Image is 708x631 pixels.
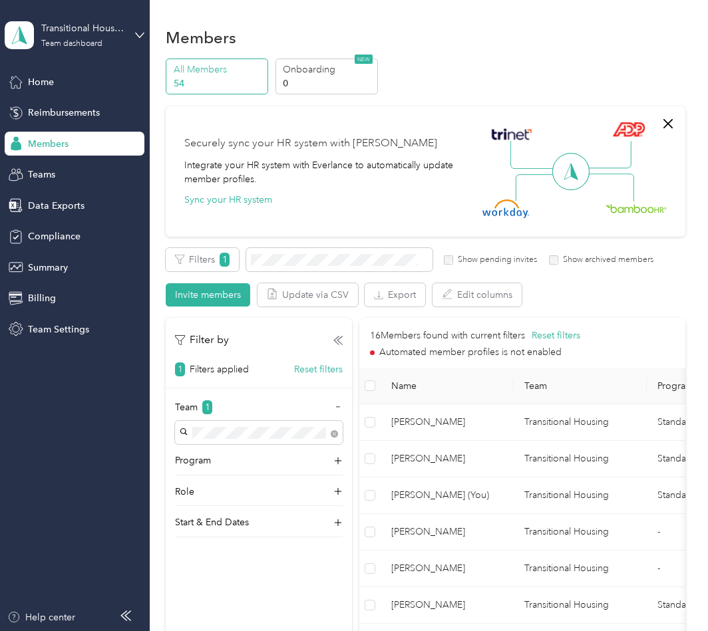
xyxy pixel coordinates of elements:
[588,174,634,202] img: Line Right Down
[381,441,514,477] td: Lindsey Nelson
[190,362,249,376] p: Filters applied
[28,75,54,89] span: Home
[370,328,525,343] p: 16 Members found with current filters
[355,55,373,64] span: NEW
[558,254,653,266] label: Show archived members
[391,488,503,503] span: [PERSON_NAME] (You)
[633,557,708,631] iframe: Everlance-gr Chat Button Frame
[175,400,198,414] p: Team
[510,141,557,170] img: Line Left Up
[514,551,647,587] td: Transitional Housing
[482,199,529,218] img: Workday
[391,415,503,430] span: [PERSON_NAME]
[514,441,647,477] td: Transitional Housing
[381,477,514,514] td: Angelica Garcia (You)
[174,63,264,76] p: All Members
[433,283,522,307] button: Edit columns
[514,587,647,624] td: Transitional Housing
[41,21,124,35] div: Transitional Housing
[174,76,264,90] p: 54
[379,348,562,357] span: Automated member profiles is not enabled
[28,137,69,151] span: Members
[202,400,212,414] span: 1
[391,451,503,466] span: [PERSON_NAME]
[391,598,503,612] span: [PERSON_NAME]
[365,283,425,307] button: Export
[28,322,89,336] span: Team Settings
[453,254,537,266] label: Show pending invites
[391,561,503,576] span: [PERSON_NAME]
[532,328,580,343] button: Reset filters
[258,283,358,307] button: Update via CSV
[606,203,667,213] img: BambooHR
[515,174,562,201] img: Line Left Down
[28,261,68,275] span: Summary
[175,453,211,467] p: Program
[220,253,230,267] span: 1
[28,168,55,182] span: Teams
[381,514,514,551] td: Nuvia Sanchez
[7,610,75,624] button: Help center
[585,141,631,169] img: Line Right Up
[184,136,437,152] div: Securely sync your HR system with [PERSON_NAME]
[391,380,503,392] span: Name
[391,525,503,539] span: [PERSON_NAME]
[514,477,647,514] td: Transitional Housing
[294,362,343,376] button: Reset filters
[514,368,647,404] th: Team
[381,587,514,624] td: Elizabeth Herrera
[612,122,645,137] img: ADP
[166,248,239,271] button: Filters1
[175,515,249,529] p: Start & End Dates
[514,514,647,551] td: Transitional Housing
[184,158,487,186] div: Integrate your HR system with Everlance to automatically update member profiles.
[166,31,236,45] h1: Members
[283,63,373,76] p: Onboarding
[488,125,535,144] img: Trinet
[28,229,81,243] span: Compliance
[28,106,100,120] span: Reimbursements
[184,193,272,207] button: Sync your HR system
[166,283,250,307] button: Invite members
[381,368,514,404] th: Name
[514,404,647,441] td: Transitional Housing
[41,40,102,48] div: Team dashboard
[381,551,514,587] td: Luisa Reynoso
[175,332,229,348] p: Filter by
[283,76,373,90] p: 0
[381,404,514,441] td: Sarah DeHay
[28,291,56,305] span: Billing
[175,485,194,499] p: Role
[28,199,85,213] span: Data Exports
[175,362,185,376] span: 1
